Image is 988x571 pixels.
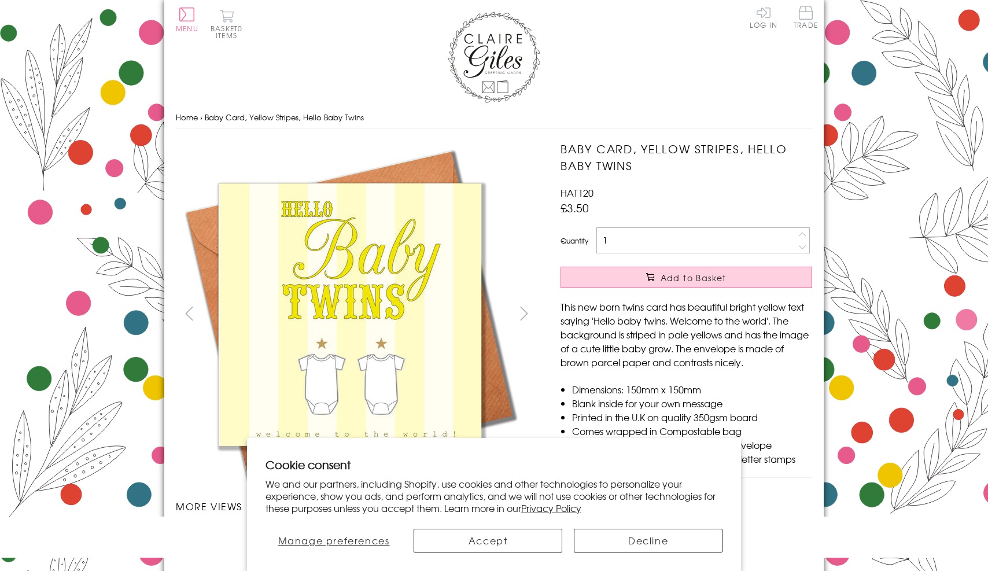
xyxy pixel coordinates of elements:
label: Quantity [561,235,588,246]
button: Basket0 items [211,9,242,39]
p: This new born twins card has beautiful bright yellow text saying 'Hello baby twins. Welcome to th... [561,300,812,369]
span: Manage preferences [278,533,390,547]
button: Accept [414,529,562,552]
span: HAT120 [561,186,593,200]
button: prev [176,300,202,326]
button: next [511,300,537,326]
a: Trade [794,6,818,31]
button: Decline [574,529,722,552]
span: Add to Basket [661,272,727,283]
h1: Baby Card, Yellow Stripes, Hello Baby Twins [561,141,812,174]
li: Comes wrapped in Compostable bag [572,424,812,438]
span: › [200,112,202,123]
img: Claire Giles Greetings Cards [448,12,540,103]
h3: More views [176,499,537,513]
span: £3.50 [561,200,589,216]
span: 0 items [216,23,242,40]
li: Blank inside for your own message [572,396,812,410]
a: Privacy Policy [521,501,581,515]
button: Add to Basket [561,267,812,288]
span: Trade [794,6,818,28]
nav: breadcrumbs [176,106,812,130]
a: Log In [750,6,777,28]
a: Home [176,112,198,123]
li: Dimensions: 150mm x 150mm [572,382,812,396]
h2: Cookie consent [266,456,722,473]
button: Menu [176,8,198,32]
p: We and our partners, including Shopify, use cookies and other technologies to personalize your ex... [266,478,722,514]
span: Menu [176,23,198,34]
button: Manage preferences [266,529,402,552]
span: Baby Card, Yellow Stripes, Hello Baby Twins [205,112,364,123]
img: Baby Card, Yellow Stripes, Hello Baby Twins [176,141,523,488]
li: Printed in the U.K on quality 350gsm board [572,410,812,424]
